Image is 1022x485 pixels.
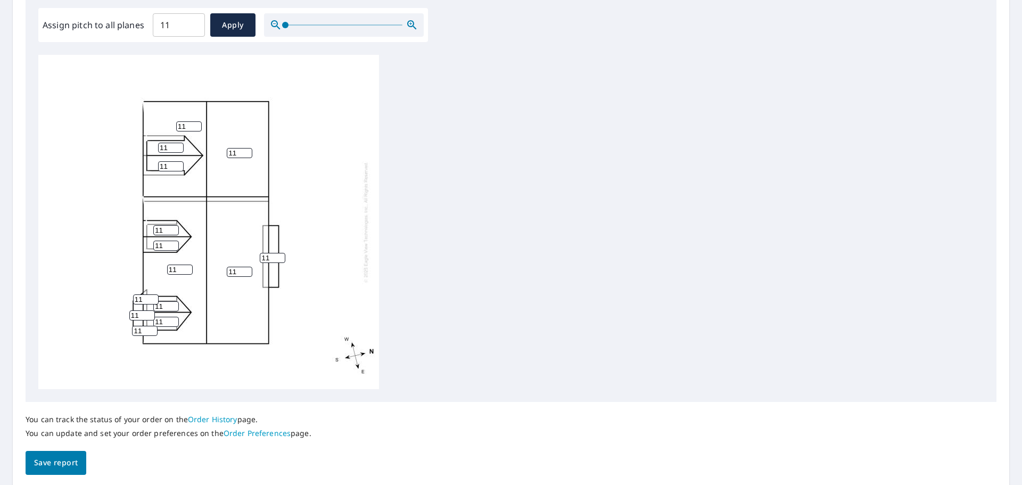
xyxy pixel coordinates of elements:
p: You can update and set your order preferences on the page. [26,429,311,438]
button: Save report [26,451,86,475]
button: Apply [210,13,256,37]
input: 00.0 [153,10,205,40]
span: Apply [219,19,247,32]
label: Assign pitch to all planes [43,19,144,31]
p: You can track the status of your order on the page. [26,415,311,424]
span: Save report [34,456,78,470]
a: Order History [188,414,237,424]
a: Order Preferences [224,428,291,438]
